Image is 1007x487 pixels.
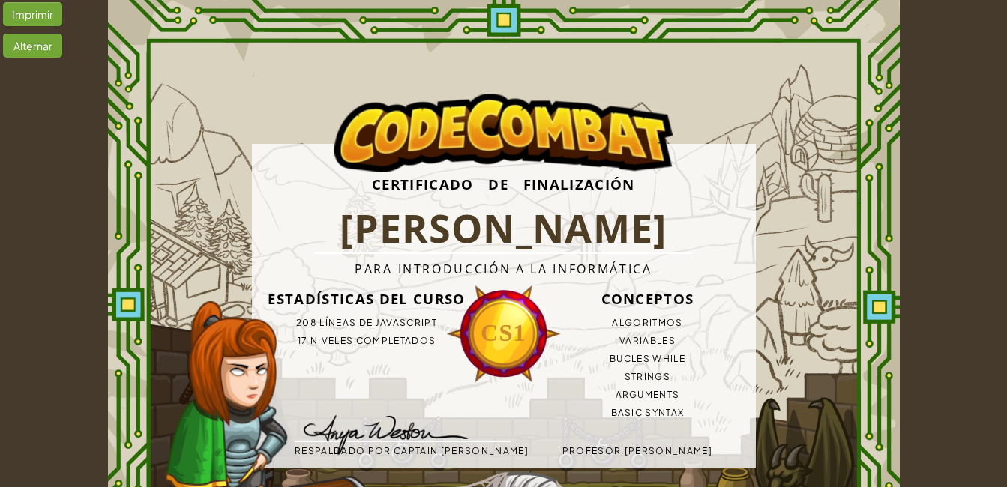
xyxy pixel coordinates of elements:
[625,445,712,456] span: [PERSON_NAME]
[3,34,62,58] div: Alternar
[540,368,756,386] li: Strings
[562,445,622,456] span: Profesor
[334,94,672,173] img: logo.png
[259,284,475,314] h3: Estadísticas del Curso
[296,317,317,328] span: 208
[3,2,62,26] div: Imprimir
[540,314,756,332] li: Algoritmos
[376,317,437,328] span: JavaScript
[398,261,652,277] span: Introducción a la Informática
[540,386,756,404] li: Arguments
[446,284,562,384] img: medallion-cs1.png
[621,445,624,456] span: :
[310,335,436,346] span: niveles completados
[540,332,756,350] li: Variables
[298,335,308,346] span: 17
[319,317,373,328] span: líneas de
[313,204,694,254] h1: [PERSON_NAME]
[446,313,562,353] h3: CS1
[355,261,393,277] span: Para
[540,404,756,422] li: Basic Syntax
[540,284,756,314] h3: Conceptos
[540,350,756,368] li: Bucles While
[280,406,481,460] img: signature-captain.png
[252,164,756,204] h3: Certificado de finalización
